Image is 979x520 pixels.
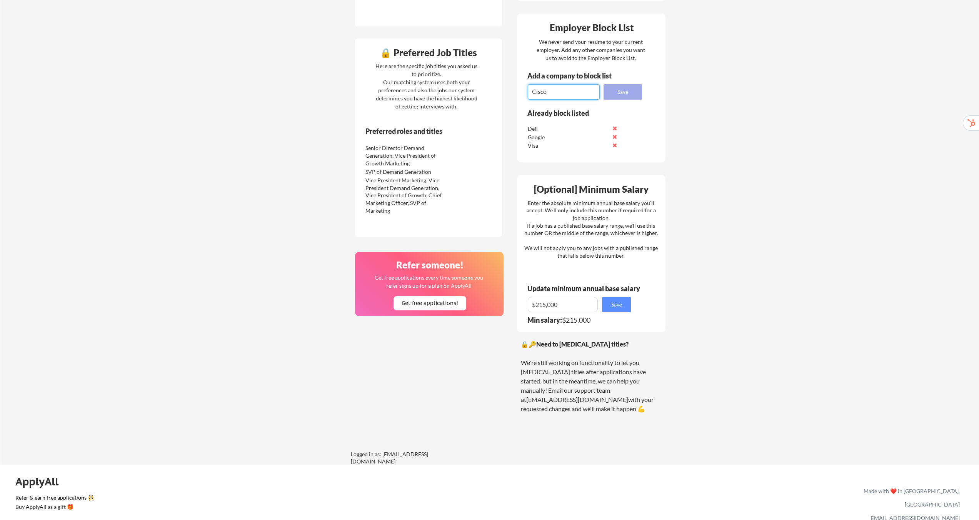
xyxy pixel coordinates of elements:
[357,48,500,57] div: 🔒 Preferred Job Titles
[528,297,598,312] input: E.g. $100,000
[861,484,960,511] div: Made with ❤️ in [GEOGRAPHIC_DATA], [GEOGRAPHIC_DATA]
[527,110,632,117] div: Already block listed
[520,23,663,32] div: Employer Block List
[524,199,658,260] div: Enter the absolute minimum annual base salary you'll accept. We'll only include this number if re...
[365,168,447,176] div: SVP of Demand Generation
[365,128,470,135] div: Preferred roles and titles
[526,396,628,403] a: [EMAIL_ADDRESS][DOMAIN_NAME]
[374,273,484,290] div: Get free applications every time someone you refer signs up for a plan on ApplyAll
[394,296,466,310] button: Get free applications!
[536,38,645,62] div: We never send your resume to your current employer. Add any other companies you want us to avoid ...
[520,185,663,194] div: [Optional] Minimum Salary
[536,340,629,348] strong: Need to [MEDICAL_DATA] titles?
[521,340,662,413] div: 🔒🔑 We're still working on functionality to let you [MEDICAL_DATA] titles after applications have ...
[351,450,466,465] div: Logged in as: [EMAIL_ADDRESS][DOMAIN_NAME]
[527,316,562,324] strong: Min salary:
[528,125,609,133] div: Dell
[374,62,479,110] div: Here are the specific job titles you asked us to prioritize. Our matching system uses both your p...
[365,144,447,167] div: Senior Director Demand Generation, Vice President of Growth Marketing
[527,72,624,79] div: Add a company to block list
[15,503,92,513] a: Buy ApplyAll as a gift 🎁
[528,133,609,141] div: Google
[365,177,447,214] div: Vice President Marketing, Vice President Demand Generation, Vice President of Growth, Chief Marke...
[358,260,501,270] div: Refer someone!
[527,285,643,292] div: Update minimum annual base salary
[602,297,631,312] button: Save
[528,142,609,150] div: Visa
[527,317,636,323] div: $215,000
[15,475,67,488] div: ApplyAll
[15,495,703,503] a: Refer & earn free applications 👯‍♀️
[15,504,92,510] div: Buy ApplyAll as a gift 🎁
[604,84,642,100] button: Save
